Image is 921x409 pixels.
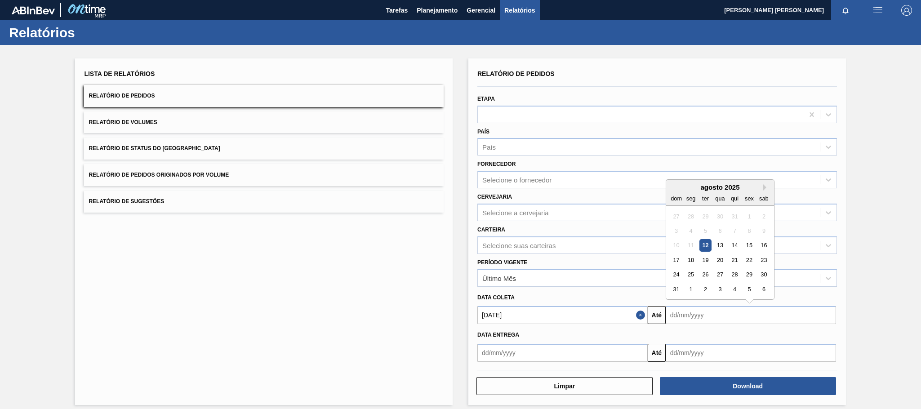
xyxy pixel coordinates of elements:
[758,210,770,222] div: Not available sábado, 2 de agosto de 2025
[743,254,755,266] div: Choose sexta-feira, 22 de agosto de 2025
[685,283,697,295] div: Choose segunda-feira, 1 de setembro de 2025
[670,210,682,222] div: Not available domingo, 27 de julho de 2025
[743,269,755,281] div: Choose sexta-feira, 29 de agosto de 2025
[758,225,770,237] div: Not available sábado, 9 de agosto de 2025
[482,176,552,184] div: Selecione o fornecedor
[89,172,229,178] span: Relatório de Pedidos Originados por Volume
[729,225,741,237] div: Not available quinta-feira, 7 de agosto de 2025
[84,111,444,133] button: Relatório de Volumes
[729,254,741,266] div: Choose quinta-feira, 21 de agosto de 2025
[758,254,770,266] div: Choose sábado, 23 de agosto de 2025
[636,306,648,324] button: Close
[831,4,860,17] button: Notificações
[758,283,770,295] div: Choose sábado, 6 de setembro de 2025
[699,192,712,204] div: ter
[648,306,666,324] button: Até
[758,192,770,204] div: sab
[758,269,770,281] div: Choose sábado, 30 de agosto de 2025
[685,269,697,281] div: Choose segunda-feira, 25 de agosto de 2025
[685,192,697,204] div: seg
[714,240,726,252] div: Choose quarta-feira, 13 de agosto de 2025
[699,240,712,252] div: Choose terça-feira, 12 de agosto de 2025
[729,240,741,252] div: Choose quinta-feira, 14 de agosto de 2025
[714,192,726,204] div: qua
[670,225,682,237] div: Not available domingo, 3 de agosto de 2025
[467,5,495,16] span: Gerencial
[729,269,741,281] div: Choose quinta-feira, 28 de agosto de 2025
[482,143,496,151] div: País
[743,210,755,222] div: Not available sexta-feira, 1 de agosto de 2025
[84,85,444,107] button: Relatório de Pedidos
[670,269,682,281] div: Choose domingo, 24 de agosto de 2025
[12,6,55,14] img: TNhmsLtSVTkK8tSr43FrP2fwEKptu5GPRR3wAAAABJRU5ErkJggg==
[685,210,697,222] div: Not available segunda-feira, 28 de julho de 2025
[477,227,505,233] label: Carteira
[872,5,883,16] img: userActions
[670,192,682,204] div: dom
[763,184,770,191] button: Next Month
[482,274,516,282] div: Último Mês
[685,254,697,266] div: Choose segunda-feira, 18 de agosto de 2025
[504,5,535,16] span: Relatórios
[758,240,770,252] div: Choose sábado, 16 de agosto de 2025
[648,344,666,362] button: Até
[714,225,726,237] div: Not available quarta-feira, 6 de agosto de 2025
[714,283,726,295] div: Choose quarta-feira, 3 de setembro de 2025
[743,283,755,295] div: Choose sexta-feira, 5 de setembro de 2025
[666,183,774,191] div: agosto 2025
[666,344,836,362] input: dd/mm/yyyy
[89,93,155,99] span: Relatório de Pedidos
[714,210,726,222] div: Not available quarta-feira, 30 de julho de 2025
[476,377,653,395] button: Limpar
[477,194,512,200] label: Cervejaria
[89,145,220,151] span: Relatório de Status do [GEOGRAPHIC_DATA]
[699,254,712,266] div: Choose terça-feira, 19 de agosto de 2025
[84,164,444,186] button: Relatório de Pedidos Originados por Volume
[660,377,836,395] button: Download
[669,209,771,297] div: month 2025-08
[477,294,515,301] span: Data coleta
[477,344,648,362] input: dd/mm/yyyy
[9,27,169,38] h1: Relatórios
[666,306,836,324] input: dd/mm/yyyy
[84,70,155,77] span: Lista de Relatórios
[670,254,682,266] div: Choose domingo, 17 de agosto de 2025
[477,70,555,77] span: Relatório de Pedidos
[699,269,712,281] div: Choose terça-feira, 26 de agosto de 2025
[477,129,489,135] label: País
[386,5,408,16] span: Tarefas
[477,332,519,338] span: Data entrega
[84,138,444,160] button: Relatório de Status do [GEOGRAPHIC_DATA]
[714,254,726,266] div: Choose quarta-feira, 20 de agosto de 2025
[685,225,697,237] div: Not available segunda-feira, 4 de agosto de 2025
[714,269,726,281] div: Choose quarta-feira, 27 de agosto de 2025
[729,210,741,222] div: Not available quinta-feira, 31 de julho de 2025
[482,209,549,216] div: Selecione a cervejaria
[89,119,157,125] span: Relatório de Volumes
[729,283,741,295] div: Choose quinta-feira, 4 de setembro de 2025
[417,5,458,16] span: Planejamento
[743,225,755,237] div: Not available sexta-feira, 8 de agosto de 2025
[477,161,516,167] label: Fornecedor
[743,192,755,204] div: sex
[477,259,527,266] label: Período Vigente
[699,225,712,237] div: Not available terça-feira, 5 de agosto de 2025
[743,240,755,252] div: Choose sexta-feira, 15 de agosto de 2025
[699,283,712,295] div: Choose terça-feira, 2 de setembro de 2025
[901,5,912,16] img: Logout
[89,198,164,204] span: Relatório de Sugestões
[482,241,556,249] div: Selecione suas carteiras
[685,240,697,252] div: Not available segunda-feira, 11 de agosto de 2025
[699,210,712,222] div: Not available terça-feira, 29 de julho de 2025
[84,191,444,213] button: Relatório de Sugestões
[729,192,741,204] div: qui
[670,283,682,295] div: Choose domingo, 31 de agosto de 2025
[670,240,682,252] div: Not available domingo, 10 de agosto de 2025
[477,306,648,324] input: dd/mm/yyyy
[477,96,495,102] label: Etapa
